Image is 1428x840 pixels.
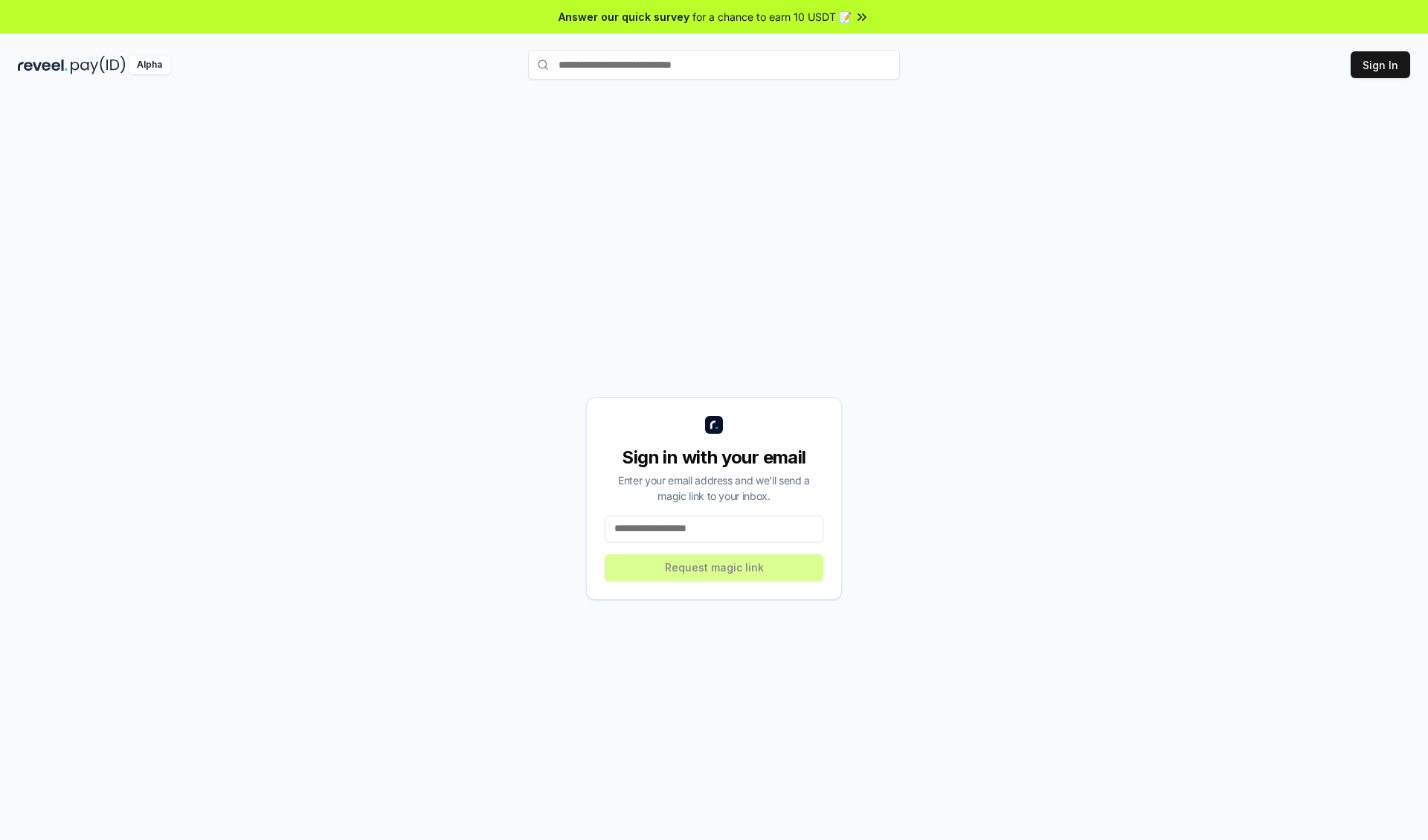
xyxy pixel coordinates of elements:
div: Enter your email address and we’ll send a magic link to your inbox. [605,472,823,504]
span: for a chance to earn 10 USDT 📝 [692,9,852,25]
div: Sign in with your email [605,446,823,469]
img: reveel_dark [18,56,68,74]
div: Alpha [129,56,170,74]
span: Answer our quick survey [559,9,689,25]
button: Sign In [1351,51,1410,78]
img: pay_id [71,56,126,74]
img: logo_small [705,416,723,434]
